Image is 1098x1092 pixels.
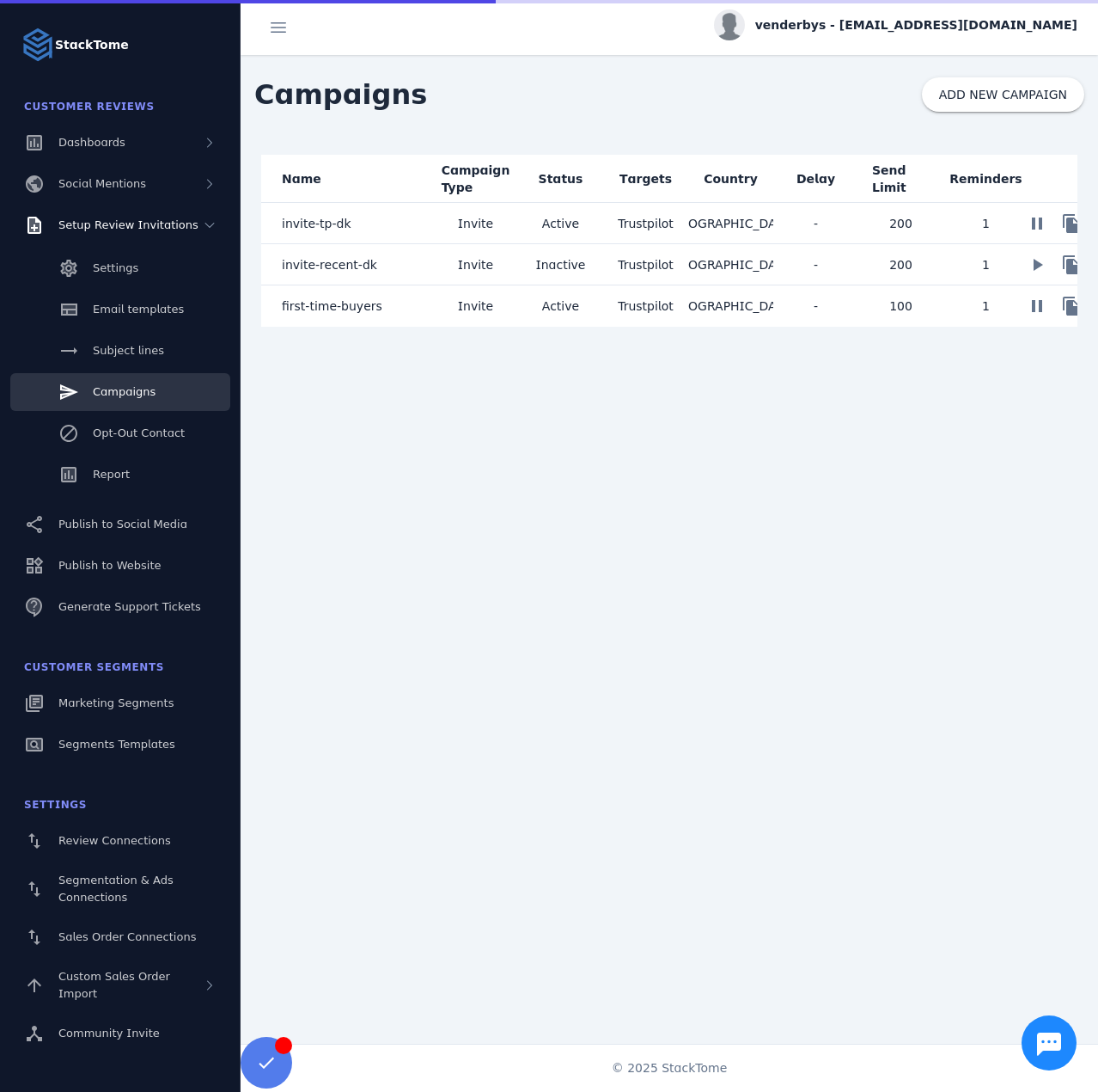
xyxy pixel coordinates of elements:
[93,468,130,481] span: Report
[58,1027,160,1040] span: Community Invite
[93,344,164,357] span: Subject lines
[10,291,230,328] a: Email templates
[10,456,230,494] a: Report
[58,930,196,943] span: Sales Order Connections
[55,36,129,54] strong: StackTome
[282,255,377,275] span: invite-recent-dk
[612,1059,728,1077] span: © 2025 StackTome
[24,799,87,811] span: Settings
[261,155,433,203] mat-header-cell: Name
[603,155,688,203] mat-header-cell: Targets
[943,244,1028,285] mat-cell: 1
[858,244,943,285] mat-cell: 200
[714,9,745,40] img: profile.jpg
[58,696,174,709] span: Marketing Segments
[10,726,230,764] a: Segments Templates
[10,547,230,585] a: Publish to Website
[688,203,773,244] mat-cell: [GEOGRAPHIC_DATA]
[58,874,174,904] span: Segmentation & Ads Connections
[773,155,858,203] mat-header-cell: Delay
[93,261,138,274] span: Settings
[10,684,230,722] a: Marketing Segments
[24,101,155,113] span: Customer Reviews
[458,213,493,234] span: Invite
[58,218,198,231] span: Setup Review Invitations
[518,285,603,327] mat-cell: Active
[58,600,201,613] span: Generate Support Tickets
[10,332,230,370] a: Subject lines
[939,89,1067,101] span: ADD NEW CAMPAIGN
[518,203,603,244] mat-cell: Active
[773,285,858,327] mat-cell: -
[58,518,187,531] span: Publish to Social Media
[518,244,603,285] mat-cell: Inactive
[21,28,55,62] img: Logo image
[10,414,230,452] a: Opt-Out Contact
[282,296,382,316] span: first-time-buyers
[618,258,674,272] span: Trustpilot
[58,559,161,572] span: Publish to Website
[10,249,230,287] a: Settings
[943,285,1028,327] mat-cell: 1
[714,9,1077,40] button: venderbys - [EMAIL_ADDRESS][DOMAIN_NAME]
[943,203,1028,244] mat-cell: 1
[618,299,674,313] span: Trustpilot
[58,970,170,1000] span: Custom Sales Order Import
[858,285,943,327] mat-cell: 100
[10,918,230,956] a: Sales Order Connections
[93,385,156,398] span: Campaigns
[24,661,164,673] span: Customer Segments
[93,426,185,439] span: Opt-Out Contact
[58,136,125,149] span: Dashboards
[10,1015,230,1052] a: Community Invite
[755,16,1077,34] span: venderbys - [EMAIL_ADDRESS][DOMAIN_NAME]
[518,155,603,203] mat-header-cell: Status
[688,244,773,285] mat-cell: [GEOGRAPHIC_DATA]
[943,155,1028,203] mat-header-cell: Reminders
[773,244,858,285] mat-cell: -
[618,217,674,230] span: Trustpilot
[10,506,230,543] a: Publish to Social Media
[858,155,943,203] mat-header-cell: Send Limit
[10,822,230,860] a: Review Connections
[58,834,171,847] span: Review Connections
[688,285,773,327] mat-cell: [GEOGRAPHIC_DATA]
[241,60,441,129] span: Campaigns
[458,296,493,316] span: Invite
[922,77,1084,112] button: ADD NEW CAMPAIGN
[858,203,943,244] mat-cell: 200
[10,373,230,411] a: Campaigns
[93,303,184,316] span: Email templates
[282,213,351,234] span: invite-tp-dk
[458,255,493,275] span: Invite
[10,588,230,626] a: Generate Support Tickets
[58,177,146,190] span: Social Mentions
[10,863,230,915] a: Segmentation & Ads Connections
[773,203,858,244] mat-cell: -
[433,155,518,203] mat-header-cell: Campaign Type
[58,738,175,751] span: Segments Templates
[688,155,773,203] mat-header-cell: Country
